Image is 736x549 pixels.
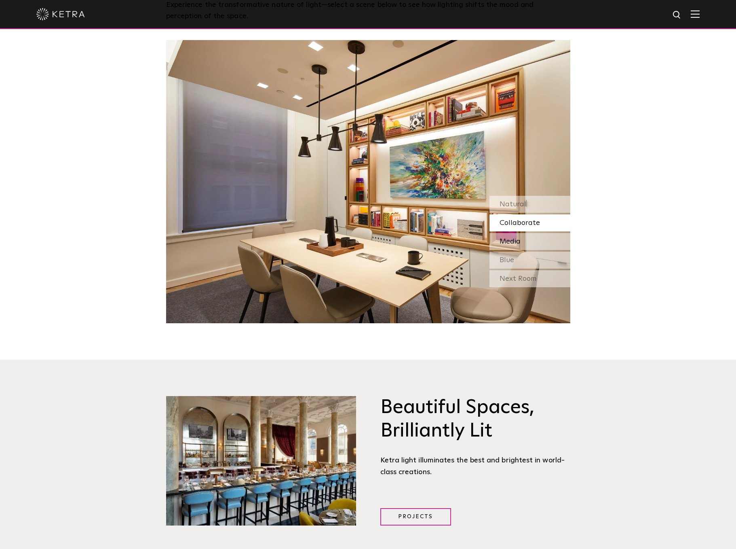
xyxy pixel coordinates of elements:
[500,238,521,245] span: Media
[691,10,700,18] img: Hamburger%20Nav.svg
[166,40,570,323] img: SS-Desktop-CEC-05
[489,270,570,287] div: Next Room
[166,396,356,526] img: Brilliantly Lit@2x
[500,219,540,227] span: Collaborate
[36,8,85,20] img: ketra-logo-2019-white
[500,256,514,264] span: Blue
[672,10,682,20] img: search icon
[380,508,451,526] a: Projects
[380,396,570,443] h3: Beautiful Spaces, Brilliantly Lit
[500,201,526,208] span: Natural
[380,455,570,478] div: Ketra light illuminates the best and brightest in world-class creations.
